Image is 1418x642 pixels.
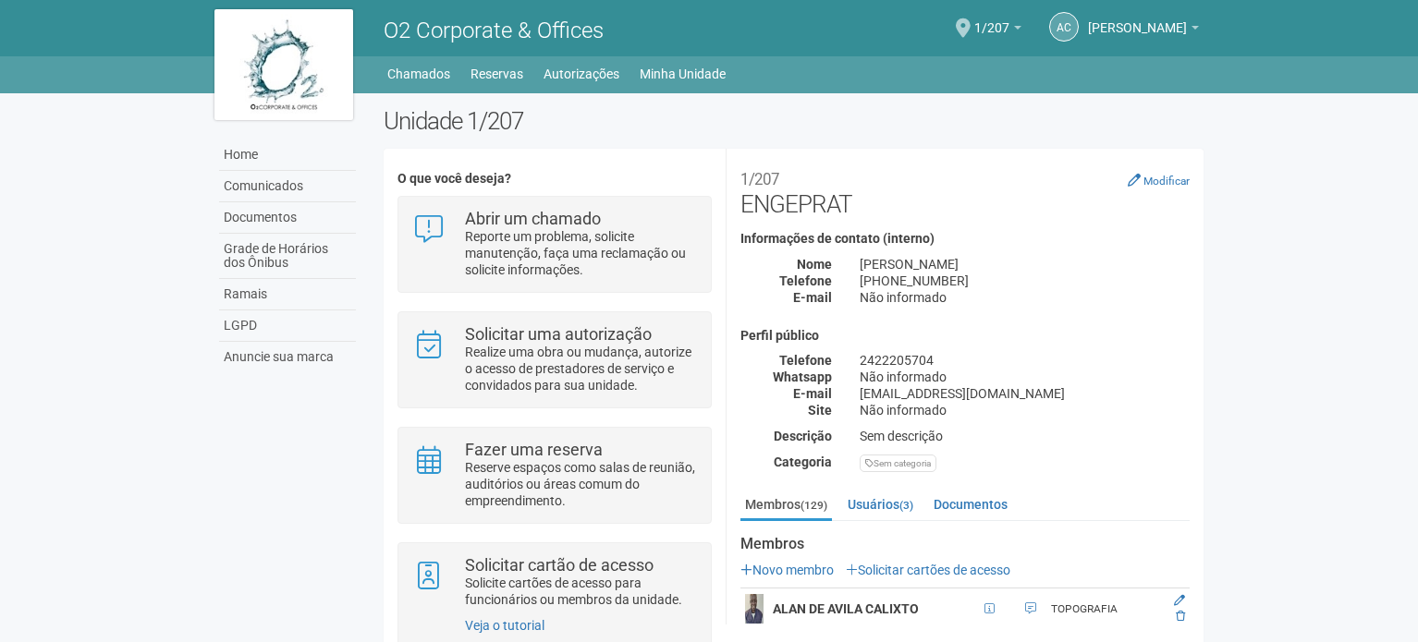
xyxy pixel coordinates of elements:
[219,234,356,279] a: Grade de Horários dos Ônibus
[219,342,356,372] a: Anuncie sua marca
[740,563,834,577] a: Novo membro
[1049,12,1079,42] a: AC
[471,61,523,87] a: Reservas
[846,273,1204,289] div: [PHONE_NUMBER]
[779,353,832,368] strong: Telefone
[465,228,697,278] p: Reporte um problema, solicite manutenção, faça uma reclamação ou solicite informações.
[1051,601,1165,617] div: TOPOGRAFIA
[412,211,696,278] a: Abrir um chamado Reporte um problema, solicite manutenção, faça uma reclamação ou solicite inform...
[745,594,764,624] img: user.png
[219,310,356,342] a: LGPD
[465,459,697,509] p: Reserve espaços como salas de reunião, auditórios ou áreas comum do empreendimento.
[1176,610,1185,623] a: Excluir membro
[219,202,356,234] a: Documentos
[846,256,1204,273] div: [PERSON_NAME]
[773,369,832,384] strong: Whatsapp
[740,170,779,188] small: 1/207
[384,107,1204,135] h2: Unidade 1/207
[384,18,604,43] span: O2 Corporate & Offices
[974,3,1009,35] span: 1/207
[774,429,832,443] strong: Descrição
[1143,175,1190,188] small: Modificar
[465,209,601,228] strong: Abrir um chamado
[860,454,936,472] div: Sem categoria
[1088,23,1199,38] a: [PERSON_NAME]
[387,61,450,87] a: Chamados
[808,403,832,418] strong: Site
[1088,3,1187,35] span: Andréa Cunha
[397,172,711,186] h4: O que você deseja?
[465,324,652,344] strong: Solicitar uma autorização
[412,442,696,509] a: Fazer uma reserva Reserve espaços como salas de reunião, auditórios ou áreas comum do empreendime...
[899,499,913,512] small: (3)
[214,9,353,120] img: logo.jpg
[846,563,1010,577] a: Solicitar cartões de acesso
[740,491,832,521] a: Membros(129)
[465,440,603,459] strong: Fazer uma reserva
[465,555,654,575] strong: Solicitar cartão de acesso
[412,557,696,608] a: Solicitar cartão de acesso Solicite cartões de acesso para funcionários ou membros da unidade.
[846,402,1204,418] div: Não informado
[797,257,832,272] strong: Nome
[544,61,619,87] a: Autorizações
[640,61,726,87] a: Minha Unidade
[801,499,827,512] small: (129)
[846,289,1204,306] div: Não informado
[1174,594,1185,607] a: Editar membro
[846,385,1204,402] div: [EMAIL_ADDRESS][DOMAIN_NAME]
[219,279,356,310] a: Ramais
[929,491,1012,518] a: Documentos
[779,273,832,288] strong: Telefone
[465,575,697,608] p: Solicite cartões de acesso para funcionários ou membros da unidade.
[219,139,356,171] a: Home
[793,386,832,401] strong: E-mail
[843,491,918,518] a: Usuários(3)
[465,618,544,633] a: Veja o tutorial
[846,369,1204,385] div: Não informado
[219,171,356,202] a: Comunicados
[740,536,1190,552] strong: Membros
[412,326,696,394] a: Solicitar uma autorização Realize uma obra ou mudança, autorize o acesso de prestadores de serviç...
[773,601,919,616] strong: ALAN DE AVILA CALIXTO
[974,23,1021,38] a: 1/207
[774,454,832,469] strong: Categoria
[846,352,1204,369] div: 2422205704
[1128,173,1190,188] a: Modificar
[740,163,1190,218] h2: ENGEPRAT
[846,428,1204,444] div: Sem descrição
[740,232,1190,246] h4: Informações de contato (interno)
[793,290,832,305] strong: E-mail
[740,329,1190,343] h4: Perfil público
[465,344,697,394] p: Realize uma obra ou mudança, autorize o acesso de prestadores de serviço e convidados para sua un...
